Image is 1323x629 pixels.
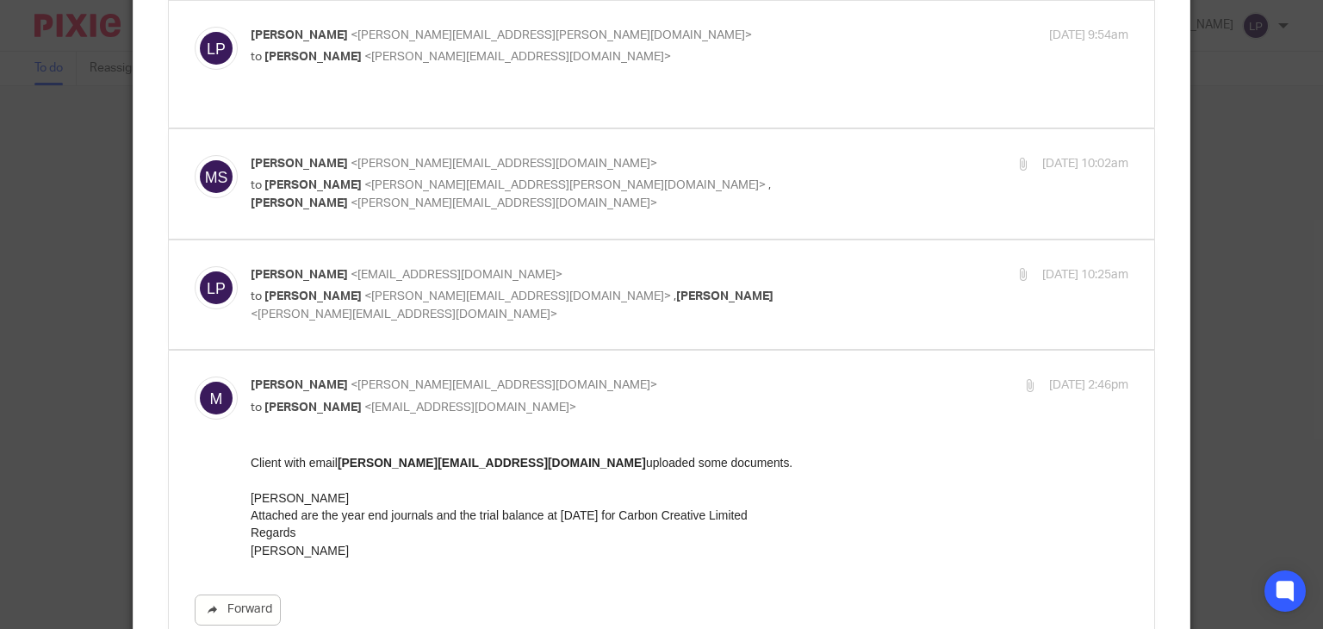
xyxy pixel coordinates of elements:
[195,155,238,198] img: svg%3E
[251,290,262,302] span: to
[87,2,395,16] strong: [PERSON_NAME][EMAIL_ADDRESS][DOMAIN_NAME]
[195,266,238,309] img: svg%3E
[251,379,348,391] span: [PERSON_NAME]
[1049,377,1128,395] p: [DATE] 2:46pm
[364,179,766,191] span: <[PERSON_NAME][EMAIL_ADDRESS][PERSON_NAME][DOMAIN_NAME]>
[264,179,362,191] span: [PERSON_NAME]
[251,51,262,63] span: to
[251,29,348,41] span: [PERSON_NAME]
[251,402,262,414] span: to
[768,179,771,191] span: ,
[251,308,557,321] span: <[PERSON_NAME][EMAIL_ADDRESS][DOMAIN_NAME]>
[351,158,657,170] span: <[PERSON_NAME][EMAIL_ADDRESS][DOMAIN_NAME]>
[351,379,657,391] span: <[PERSON_NAME][EMAIL_ADDRESS][DOMAIN_NAME]>
[264,51,362,63] span: [PERSON_NAME]
[251,158,348,170] span: [PERSON_NAME]
[351,197,657,209] span: <[PERSON_NAME][EMAIL_ADDRESS][DOMAIN_NAME]>
[195,595,281,626] a: Forward
[264,290,362,302] span: [PERSON_NAME]
[195,27,238,70] img: svg%3E
[251,179,262,191] span: to
[674,290,676,302] span: ,
[676,290,773,302] span: [PERSON_NAME]
[351,29,752,41] span: <[PERSON_NAME][EMAIL_ADDRESS][PERSON_NAME][DOMAIN_NAME]>
[251,197,348,209] span: [PERSON_NAME]
[364,402,576,414] span: <[EMAIL_ADDRESS][DOMAIN_NAME]>
[364,51,671,63] span: <[PERSON_NAME][EMAIL_ADDRESS][DOMAIN_NAME]>
[195,377,238,420] img: svg%3E
[1042,155,1128,173] p: [DATE] 10:02am
[364,290,671,302] span: <[PERSON_NAME][EMAIL_ADDRESS][DOMAIN_NAME]>
[264,402,362,414] span: [PERSON_NAME]
[1042,266,1128,284] p: [DATE] 10:25am
[251,269,348,281] span: [PERSON_NAME]
[1049,27,1128,45] p: [DATE] 9:54am
[351,269,562,281] span: <[EMAIL_ADDRESS][DOMAIN_NAME]>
